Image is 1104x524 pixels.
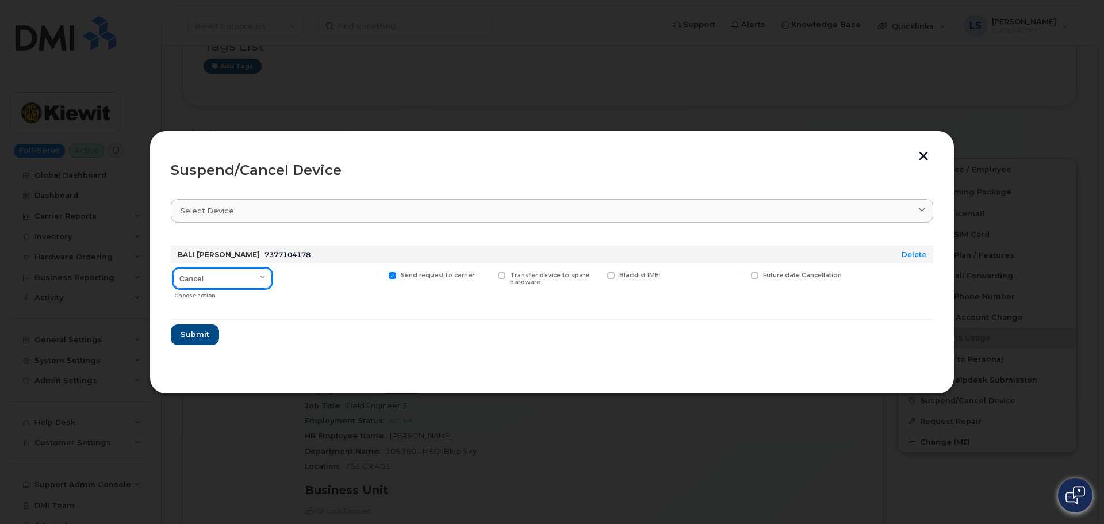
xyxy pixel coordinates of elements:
a: Delete [902,250,926,259]
strong: BALI [PERSON_NAME] [178,250,260,259]
input: Future date Cancellation [737,272,743,278]
div: Suspend/Cancel Device [171,163,933,177]
input: Transfer device to spare hardware [484,272,490,278]
span: Future date Cancellation [763,271,842,279]
img: Open chat [1065,486,1085,504]
input: Send request to carrier [375,272,381,278]
div: Choose action [174,286,272,300]
span: Submit [181,329,209,340]
input: Blacklist IMEI [593,272,599,278]
span: Select device [181,205,234,216]
span: Send request to carrier [401,271,474,279]
span: 7377104178 [264,250,310,259]
span: Transfer device to spare hardware [510,271,589,286]
button: Submit [171,324,219,345]
a: Select device [171,199,933,223]
span: Blacklist IMEI [619,271,661,279]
